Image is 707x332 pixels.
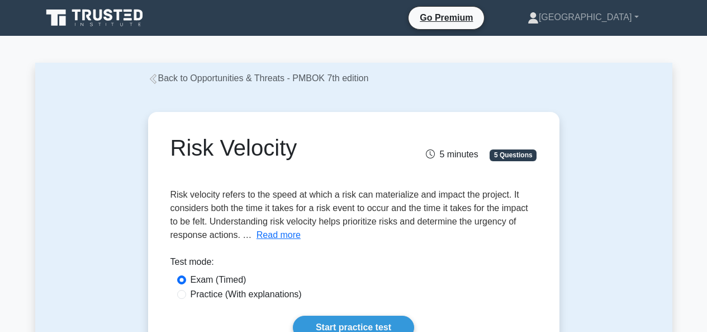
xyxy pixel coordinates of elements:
[170,255,537,273] div: Test mode:
[426,149,478,159] span: 5 minutes
[257,228,301,242] button: Read more
[191,288,302,301] label: Practice (With explanations)
[501,6,666,29] a: [GEOGRAPHIC_DATA]
[170,190,528,240] span: Risk velocity refers to the speed at which a risk can materialize and impact the project. It cons...
[148,73,369,83] a: Back to Opportunities & Threats - PMBOK 7th edition
[413,11,480,25] a: Go Premium
[490,149,537,161] span: 5 Questions
[191,273,246,287] label: Exam (Timed)
[170,134,410,161] h1: Risk Velocity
